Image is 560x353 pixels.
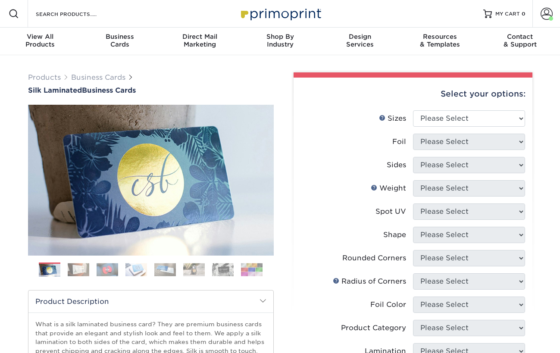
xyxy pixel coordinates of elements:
[387,160,406,170] div: Sides
[68,263,89,276] img: Business Cards 02
[80,33,160,41] span: Business
[333,276,406,287] div: Radius of Corners
[35,9,119,19] input: SEARCH PRODUCTS.....
[300,78,526,110] div: Select your options:
[39,259,60,281] img: Business Cards 01
[320,33,400,48] div: Services
[383,230,406,240] div: Shape
[480,33,560,48] div: & Support
[28,73,61,81] a: Products
[375,206,406,217] div: Spot UV
[160,33,240,41] span: Direct Mail
[28,86,274,94] h1: Business Cards
[80,28,160,55] a: BusinessCards
[320,33,400,41] span: Design
[240,33,320,48] div: Industry
[183,263,205,276] img: Business Cards 06
[522,11,526,17] span: 0
[240,33,320,41] span: Shop By
[28,57,274,303] img: Silk Laminated 01
[342,253,406,263] div: Rounded Corners
[125,263,147,276] img: Business Cards 04
[495,10,520,18] span: MY CART
[154,263,176,276] img: Business Cards 05
[97,263,118,276] img: Business Cards 03
[237,4,323,23] img: Primoprint
[28,86,82,94] span: Silk Laminated
[480,33,560,41] span: Contact
[212,263,234,276] img: Business Cards 07
[28,86,274,94] a: Silk LaminatedBusiness Cards
[400,28,480,55] a: Resources& Templates
[480,28,560,55] a: Contact& Support
[160,33,240,48] div: Marketing
[341,323,406,333] div: Product Category
[392,137,406,147] div: Foil
[370,300,406,310] div: Foil Color
[28,291,273,312] h2: Product Description
[400,33,480,48] div: & Templates
[379,113,406,124] div: Sizes
[160,28,240,55] a: Direct MailMarketing
[320,28,400,55] a: DesignServices
[80,33,160,48] div: Cards
[400,33,480,41] span: Resources
[240,28,320,55] a: Shop ByIndustry
[371,183,406,194] div: Weight
[71,73,125,81] a: Business Cards
[241,263,263,276] img: Business Cards 08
